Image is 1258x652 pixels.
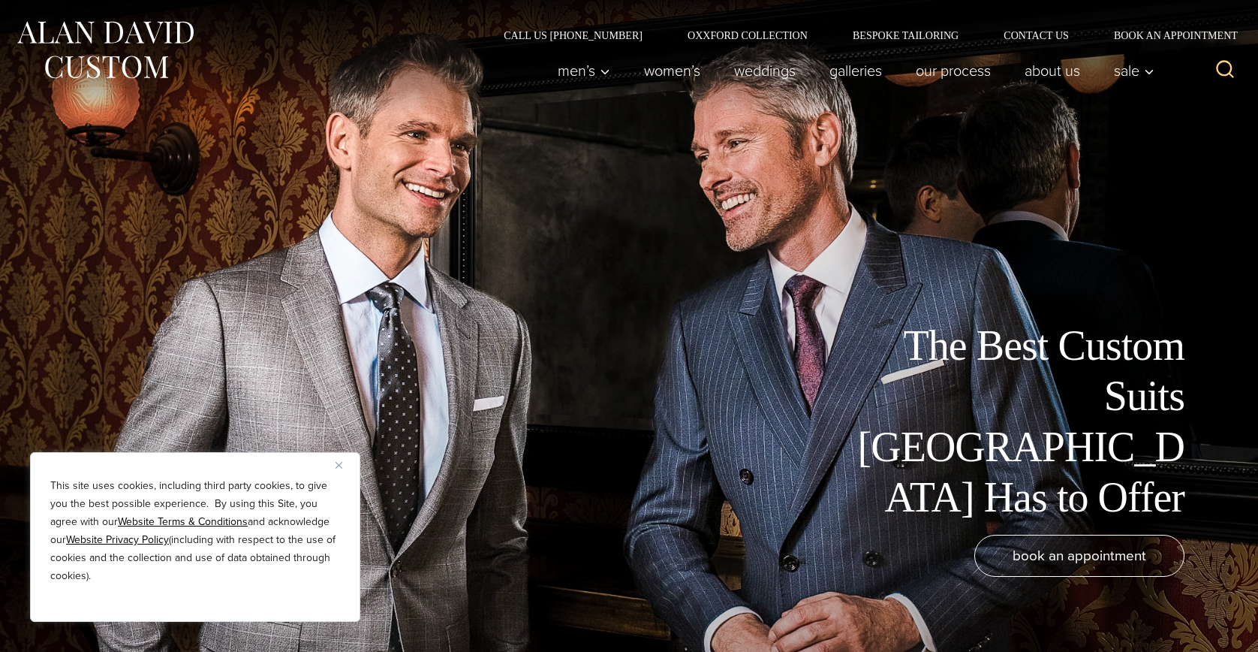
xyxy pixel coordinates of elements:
[541,56,1163,86] nav: Primary Navigation
[627,56,718,86] a: Women’s
[1008,56,1097,86] a: About Us
[899,56,1008,86] a: Our Process
[1114,63,1154,78] span: Sale
[15,17,195,83] img: Alan David Custom
[66,532,169,548] a: Website Privacy Policy
[118,514,248,530] a: Website Terms & Conditions
[50,477,340,585] p: This site uses cookies, including third party cookies, to give you the best possible experience. ...
[481,30,665,41] a: Call Us [PHONE_NUMBER]
[813,56,899,86] a: Galleries
[718,56,813,86] a: weddings
[481,30,1243,41] nav: Secondary Navigation
[847,321,1184,523] h1: The Best Custom Suits [GEOGRAPHIC_DATA] Has to Offer
[336,462,342,469] img: Close
[1207,53,1243,89] button: View Search Form
[558,63,610,78] span: Men’s
[336,456,354,474] button: Close
[665,30,830,41] a: Oxxford Collection
[1013,545,1146,566] span: book an appointment
[974,535,1184,577] a: book an appointment
[981,30,1091,41] a: Contact Us
[830,30,981,41] a: Bespoke Tailoring
[1091,30,1243,41] a: Book an Appointment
